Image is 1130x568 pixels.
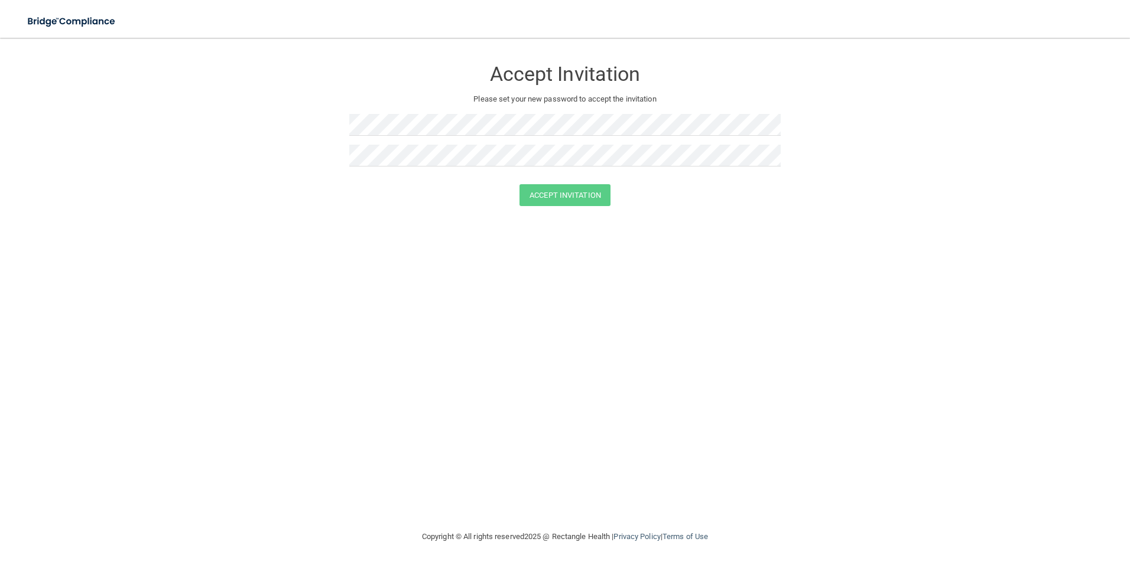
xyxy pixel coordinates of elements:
img: bridge_compliance_login_screen.278c3ca4.svg [18,9,126,34]
a: Terms of Use [663,532,708,541]
h3: Accept Invitation [349,63,781,85]
button: Accept Invitation [519,184,611,206]
p: Please set your new password to accept the invitation [358,92,772,106]
div: Copyright © All rights reserved 2025 @ Rectangle Health | | [349,518,781,556]
a: Privacy Policy [613,532,660,541]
